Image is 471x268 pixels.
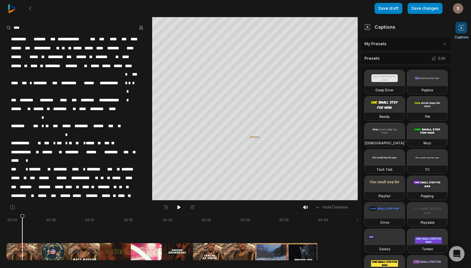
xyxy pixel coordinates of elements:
button: Save changes [408,3,443,14]
div: My Presets [360,37,452,51]
span: Captions [454,35,468,40]
h3: Popline [421,88,433,93]
h3: Popping [421,193,434,199]
div: Open Intercom Messenger [449,246,465,262]
button: Captions [454,22,468,40]
h3: Turban [422,246,433,252]
h3: Playdate [421,220,434,225]
h3: [DEMOGRAPHIC_DATA] [365,140,404,146]
h3: Pet [425,114,430,119]
button: Save draft [375,3,402,14]
img: reap [8,4,17,13]
button: HideTimeline [313,202,350,212]
h3: Beasty [379,114,390,119]
button: Edit [430,54,447,63]
h3: Playfair [378,193,391,199]
div: Presets [360,52,452,65]
h3: Galaxy [379,246,390,252]
div: Captions [364,24,395,30]
h3: Deep Diver [376,88,394,93]
h3: Drive [380,220,389,225]
h3: Tech Talk [376,167,393,172]
h3: YC [425,167,430,172]
h3: Mozi [423,140,431,146]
